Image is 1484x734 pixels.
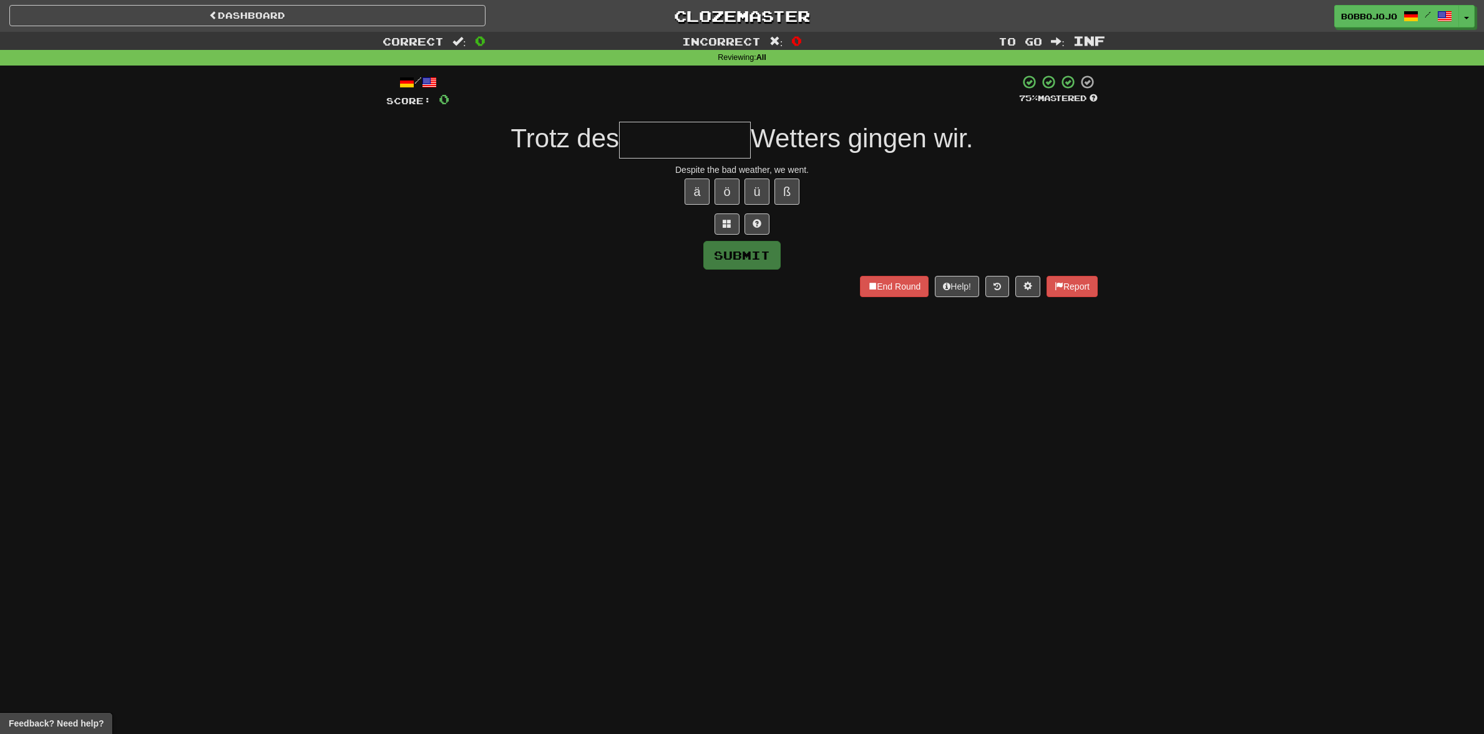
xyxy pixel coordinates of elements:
a: Clozemaster [504,5,980,27]
span: Wetters gingen wir. [751,124,973,153]
span: Correct [383,35,444,47]
span: Score: [386,95,431,106]
span: Trotz des [511,124,620,153]
button: ü [744,179,769,205]
span: : [769,36,783,47]
button: ö [715,179,740,205]
button: Submit [703,241,781,270]
span: / [1425,10,1431,19]
button: ß [774,179,799,205]
button: ä [685,179,710,205]
a: bobbojojo / [1334,5,1459,27]
span: Inf [1073,33,1105,48]
strong: All [756,53,766,62]
span: To go [998,35,1042,47]
button: Switch sentence to multiple choice alt+p [715,213,740,235]
div: Mastered [1019,93,1098,104]
span: : [452,36,466,47]
span: 0 [475,33,486,48]
button: Report [1047,276,1098,297]
span: 0 [439,91,449,107]
a: Dashboard [9,5,486,26]
span: : [1051,36,1065,47]
span: Incorrect [682,35,761,47]
button: Help! [935,276,979,297]
span: Open feedback widget [9,717,104,730]
span: 0 [791,33,802,48]
button: Round history (alt+y) [985,276,1009,297]
span: bobbojojo [1341,11,1397,22]
div: Despite the bad weather, we went. [386,164,1098,176]
button: Single letter hint - you only get 1 per sentence and score half the points! alt+h [744,213,769,235]
button: End Round [860,276,929,297]
div: / [386,74,449,90]
span: 75 % [1019,93,1038,103]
